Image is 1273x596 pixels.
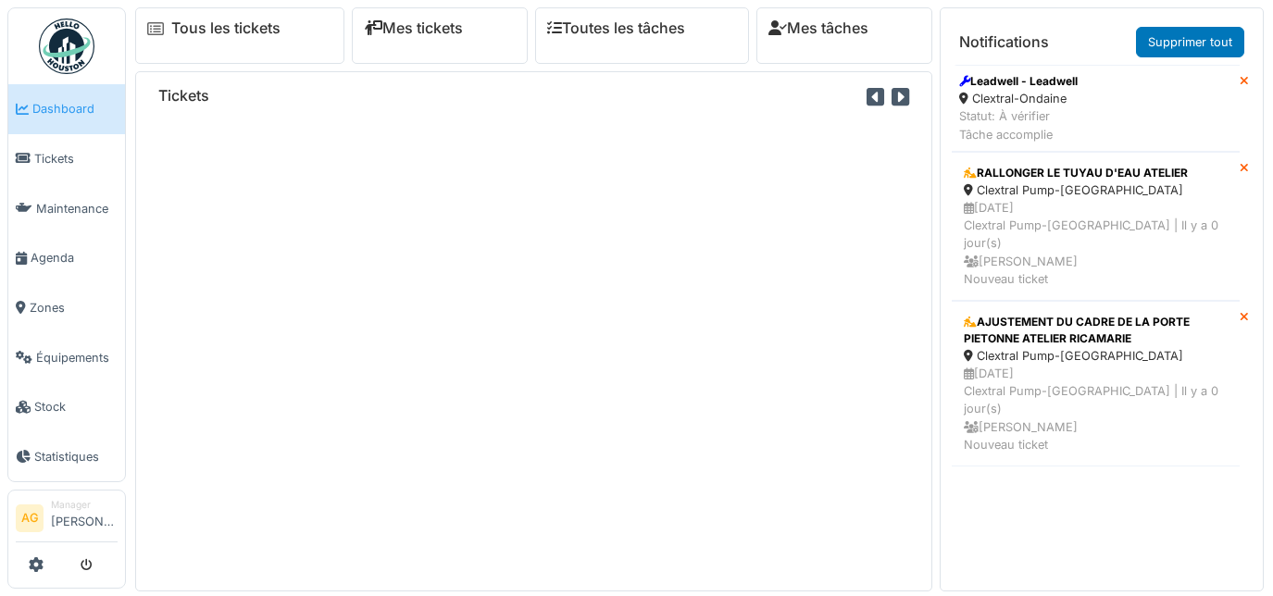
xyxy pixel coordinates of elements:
a: Tickets [8,134,125,184]
a: AJUSTEMENT DU CADRE DE LA PORTE PIETONNE ATELIER RICAMARIE Clextral Pump-[GEOGRAPHIC_DATA] [DATE]... [952,301,1240,466]
a: Supprimer tout [1136,27,1244,57]
div: Clextral-Ondaine [959,90,1078,107]
div: Statut: À vérifier Tâche accomplie [959,107,1078,143]
a: Statistiques [8,432,125,482]
a: Dashboard [8,84,125,134]
a: Mes tickets [364,19,463,37]
div: Clextral Pump-[GEOGRAPHIC_DATA] [964,181,1228,199]
a: Mes tâches [768,19,868,37]
a: Maintenance [8,183,125,233]
img: Badge_color-CXgf-gQk.svg [39,19,94,74]
h6: Notifications [959,33,1049,51]
h6: Tickets [158,87,209,105]
div: Manager [51,498,118,512]
div: AJUSTEMENT DU CADRE DE LA PORTE PIETONNE ATELIER RICAMARIE [964,314,1228,347]
a: RALLONGER LE TUYAU D'EAU ATELIER Clextral Pump-[GEOGRAPHIC_DATA] [DATE]Clextral Pump-[GEOGRAPHIC_... [952,152,1240,301]
span: Maintenance [36,200,118,217]
a: Stock [8,382,125,432]
a: Toutes les tâches [547,19,685,37]
div: [DATE] Clextral Pump-[GEOGRAPHIC_DATA] | Il y a 0 jour(s) [PERSON_NAME] Nouveau ticket [964,365,1228,453]
span: Zones [30,299,118,317]
div: Leadwell - Leadwell [959,73,1078,90]
span: Agenda [31,249,118,267]
a: Leadwell - Leadwell Clextral-Ondaine Statut: À vérifierTâche accomplie [952,65,1240,152]
span: Équipements [36,349,118,366]
div: [DATE] Clextral Pump-[GEOGRAPHIC_DATA] | Il y a 0 jour(s) [PERSON_NAME] Nouveau ticket [964,199,1228,288]
li: [PERSON_NAME] [51,498,118,538]
div: Clextral Pump-[GEOGRAPHIC_DATA] [964,347,1228,365]
a: Équipements [8,332,125,382]
div: RALLONGER LE TUYAU D'EAU ATELIER [964,165,1228,181]
span: Stock [34,398,118,416]
li: AG [16,504,44,532]
span: Dashboard [32,100,118,118]
a: AG Manager[PERSON_NAME] [16,498,118,542]
a: Agenda [8,233,125,283]
span: Statistiques [34,448,118,466]
a: Zones [8,283,125,333]
span: Tickets [34,150,118,168]
a: Tous les tickets [171,19,281,37]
